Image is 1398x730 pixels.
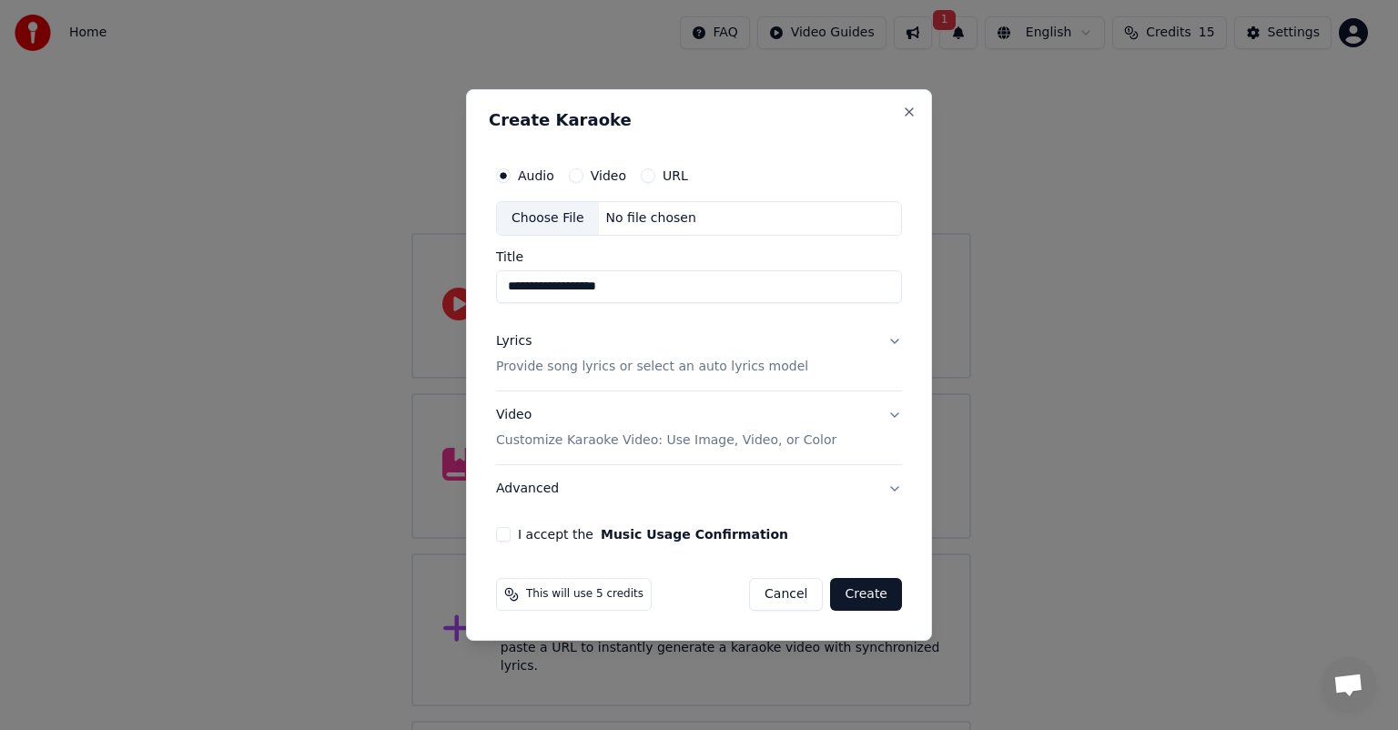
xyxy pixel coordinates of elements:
[591,169,626,182] label: Video
[526,587,643,602] span: This will use 5 credits
[496,431,836,450] p: Customize Karaoke Video: Use Image, Video, or Color
[830,578,902,611] button: Create
[496,465,902,512] button: Advanced
[749,578,823,611] button: Cancel
[496,332,532,350] div: Lyrics
[601,528,788,541] button: I accept the
[599,209,704,228] div: No file chosen
[496,358,808,376] p: Provide song lyrics or select an auto lyrics model
[496,318,902,390] button: LyricsProvide song lyrics or select an auto lyrics model
[518,169,554,182] label: Audio
[496,391,902,464] button: VideoCustomize Karaoke Video: Use Image, Video, or Color
[497,202,599,235] div: Choose File
[489,112,909,128] h2: Create Karaoke
[518,528,788,541] label: I accept the
[496,250,902,263] label: Title
[663,169,688,182] label: URL
[496,406,836,450] div: Video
